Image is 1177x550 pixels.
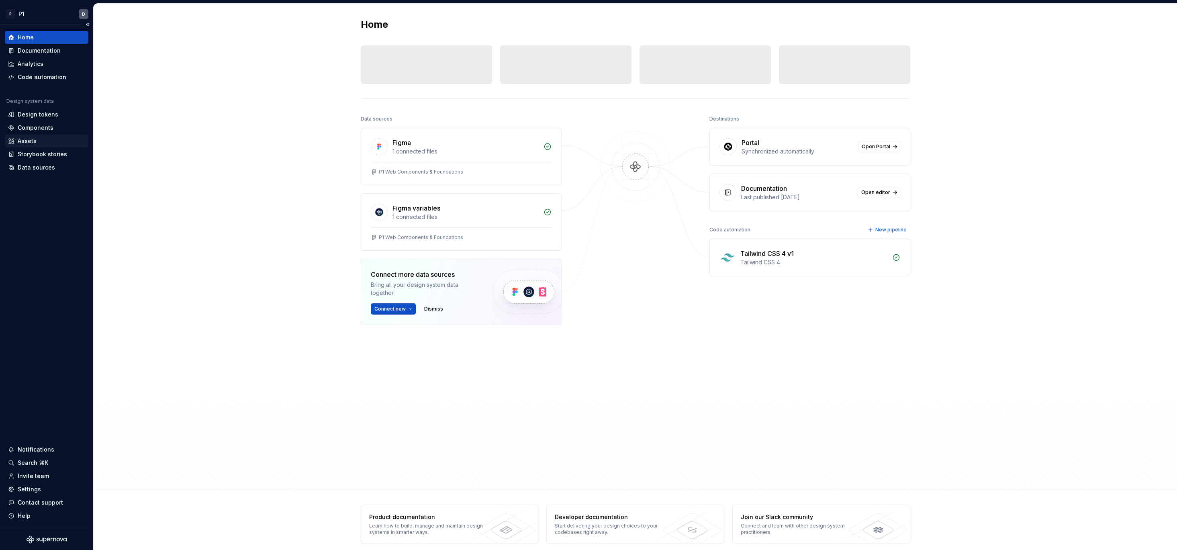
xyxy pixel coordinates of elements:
[5,108,88,121] a: Design tokens
[18,459,48,467] div: Search ⌘K
[5,44,88,57] a: Documentation
[18,47,61,55] div: Documentation
[740,249,794,258] div: Tailwind CSS 4 v1
[424,306,443,312] span: Dismiss
[361,128,562,185] a: Figma1 connected filesP1 Web Components & Foundations
[555,523,672,536] div: Start delivering your design choices to your codebases right away.
[369,523,486,536] div: Learn how to build, manage and maintain design systems in smarter ways.
[18,110,58,119] div: Design tokens
[18,472,49,480] div: Invite team
[5,483,88,496] a: Settings
[742,138,759,147] div: Portal
[392,138,411,147] div: Figma
[18,150,67,158] div: Storybook stories
[18,60,43,68] div: Analytics
[858,187,900,198] a: Open editor
[18,137,37,145] div: Assets
[82,11,85,17] div: D
[18,499,63,507] div: Contact support
[371,270,479,279] div: Connect more data sources
[6,98,54,104] div: Design system data
[5,135,88,147] a: Assets
[875,227,907,233] span: New pipeline
[740,258,887,266] div: Tailwind CSS 4
[361,193,562,251] a: Figma variables1 connected filesP1 Web Components & Foundations
[5,509,88,522] button: Help
[5,161,88,174] a: Data sources
[741,184,787,193] div: Documentation
[369,513,486,521] div: Product documentation
[18,33,34,41] div: Home
[392,147,539,155] div: 1 connected files
[861,189,890,196] span: Open editor
[5,470,88,483] a: Invite team
[27,536,67,544] svg: Supernova Logo
[865,224,910,235] button: New pipeline
[392,203,440,213] div: Figma variables
[5,456,88,469] button: Search ⌘K
[742,147,853,155] div: Synchronized automatically
[5,148,88,161] a: Storybook stories
[709,113,739,125] div: Destinations
[18,446,54,454] div: Notifications
[18,10,25,18] div: P1
[741,523,858,536] div: Connect and learn with other design system practitioners.
[18,512,31,520] div: Help
[82,19,93,30] button: Collapse sidebar
[371,281,479,297] div: Bring all your design system data together.
[18,124,53,132] div: Components
[6,9,15,19] div: P
[5,57,88,70] a: Analytics
[18,485,41,493] div: Settings
[18,164,55,172] div: Data sources
[361,505,539,544] a: Product documentationLearn how to build, manage and maintain design systems in smarter ways.
[5,496,88,509] button: Contact support
[2,5,92,22] button: PP1D
[374,306,406,312] span: Connect new
[741,193,853,201] div: Last published [DATE]
[392,213,539,221] div: 1 connected files
[361,113,392,125] div: Data sources
[379,234,463,241] div: P1 Web Components & Foundations
[379,169,463,175] div: P1 Web Components & Foundations
[5,71,88,84] a: Code automation
[858,141,900,152] a: Open Portal
[555,513,672,521] div: Developer documentation
[5,443,88,456] button: Notifications
[709,224,750,235] div: Code automation
[421,303,447,315] button: Dismiss
[862,143,890,150] span: Open Portal
[5,121,88,134] a: Components
[732,505,910,544] a: Join our Slack communityConnect and learn with other design system practitioners.
[546,505,724,544] a: Developer documentationStart delivering your design choices to your codebases right away.
[741,513,858,521] div: Join our Slack community
[18,73,66,81] div: Code automation
[371,303,416,315] button: Connect new
[361,18,388,31] h2: Home
[5,31,88,44] a: Home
